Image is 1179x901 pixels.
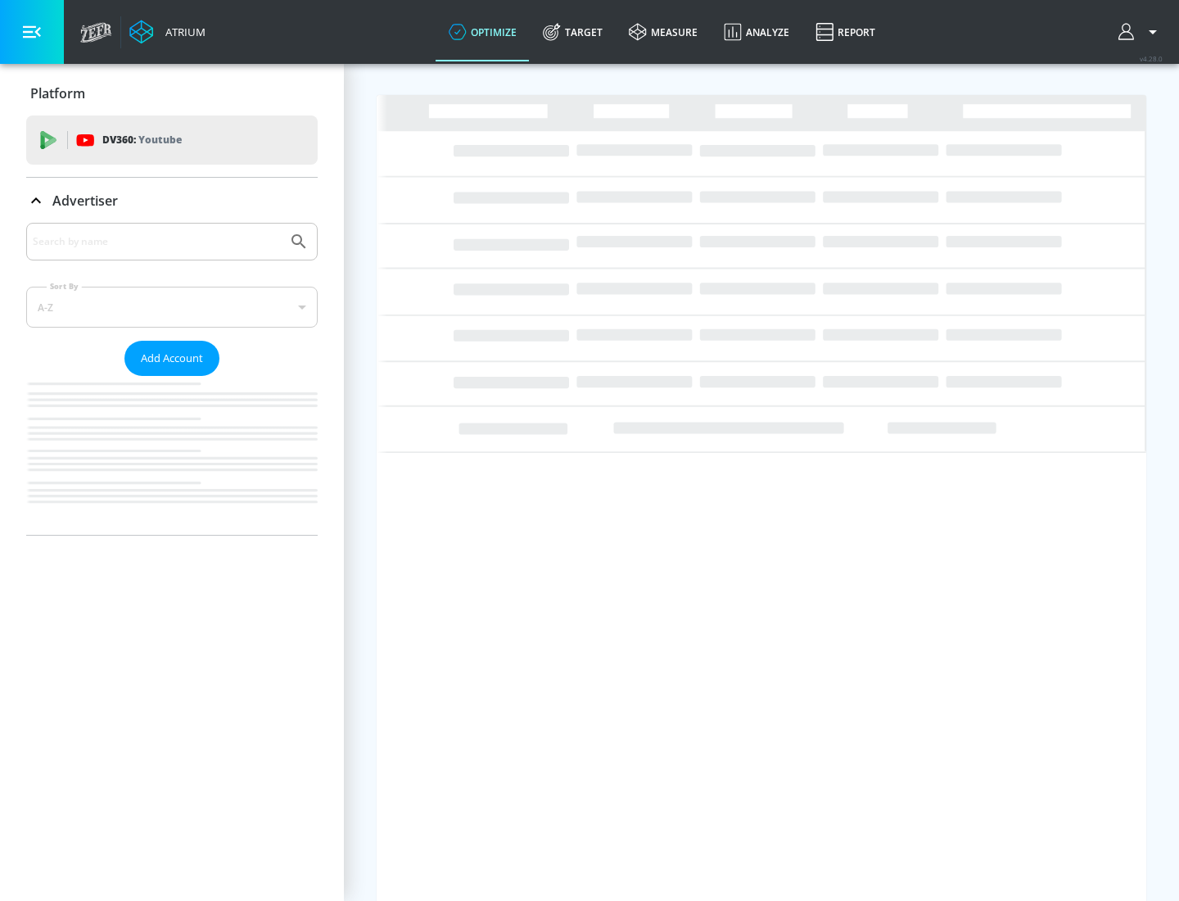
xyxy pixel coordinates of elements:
a: measure [616,2,711,61]
a: Analyze [711,2,802,61]
a: Target [530,2,616,61]
a: Atrium [129,20,206,44]
div: Advertiser [26,223,318,535]
label: Sort By [47,281,82,292]
span: Add Account [141,349,203,368]
button: Add Account [124,341,219,376]
p: Advertiser [52,192,118,210]
p: Platform [30,84,85,102]
span: v 4.28.0 [1140,54,1163,63]
div: Atrium [159,25,206,39]
p: DV360: [102,131,182,149]
a: Report [802,2,888,61]
input: Search by name [33,231,281,252]
div: Advertiser [26,178,318,224]
div: A-Z [26,287,318,328]
p: Youtube [138,131,182,148]
div: DV360: Youtube [26,115,318,165]
a: optimize [436,2,530,61]
nav: list of Advertiser [26,376,318,535]
div: Platform [26,70,318,116]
